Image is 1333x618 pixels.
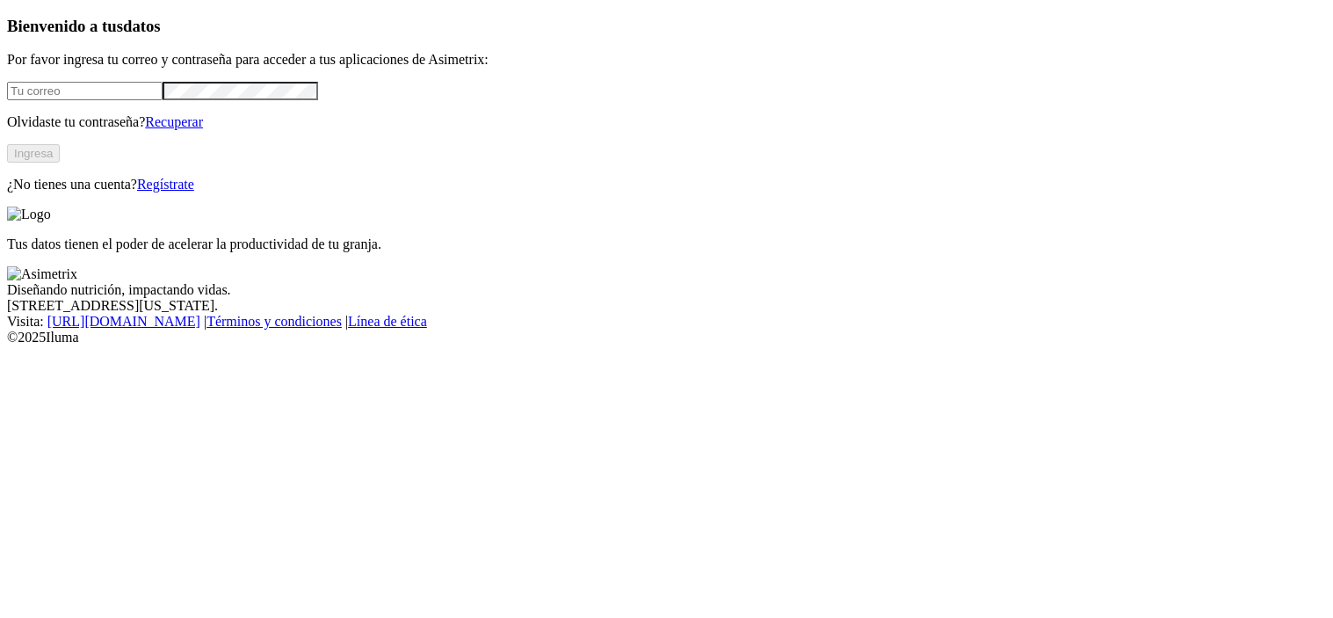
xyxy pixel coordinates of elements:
a: Términos y condiciones [206,314,342,329]
span: datos [123,17,161,35]
a: [URL][DOMAIN_NAME] [47,314,200,329]
p: ¿No tienes una cuenta? [7,177,1326,193]
button: Ingresa [7,144,60,163]
p: Olvidaste tu contraseña? [7,114,1326,130]
div: [STREET_ADDRESS][US_STATE]. [7,298,1326,314]
a: Recuperar [145,114,203,129]
div: Diseñando nutrición, impactando vidas. [7,282,1326,298]
input: Tu correo [7,82,163,100]
h3: Bienvenido a tus [7,17,1326,36]
p: Tus datos tienen el poder de acelerar la productividad de tu granja. [7,236,1326,252]
img: Logo [7,207,51,222]
a: Línea de ética [348,314,427,329]
div: Visita : | | [7,314,1326,330]
a: Regístrate [137,177,194,192]
div: © 2025 Iluma [7,330,1326,345]
img: Asimetrix [7,266,77,282]
p: Por favor ingresa tu correo y contraseña para acceder a tus aplicaciones de Asimetrix: [7,52,1326,68]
